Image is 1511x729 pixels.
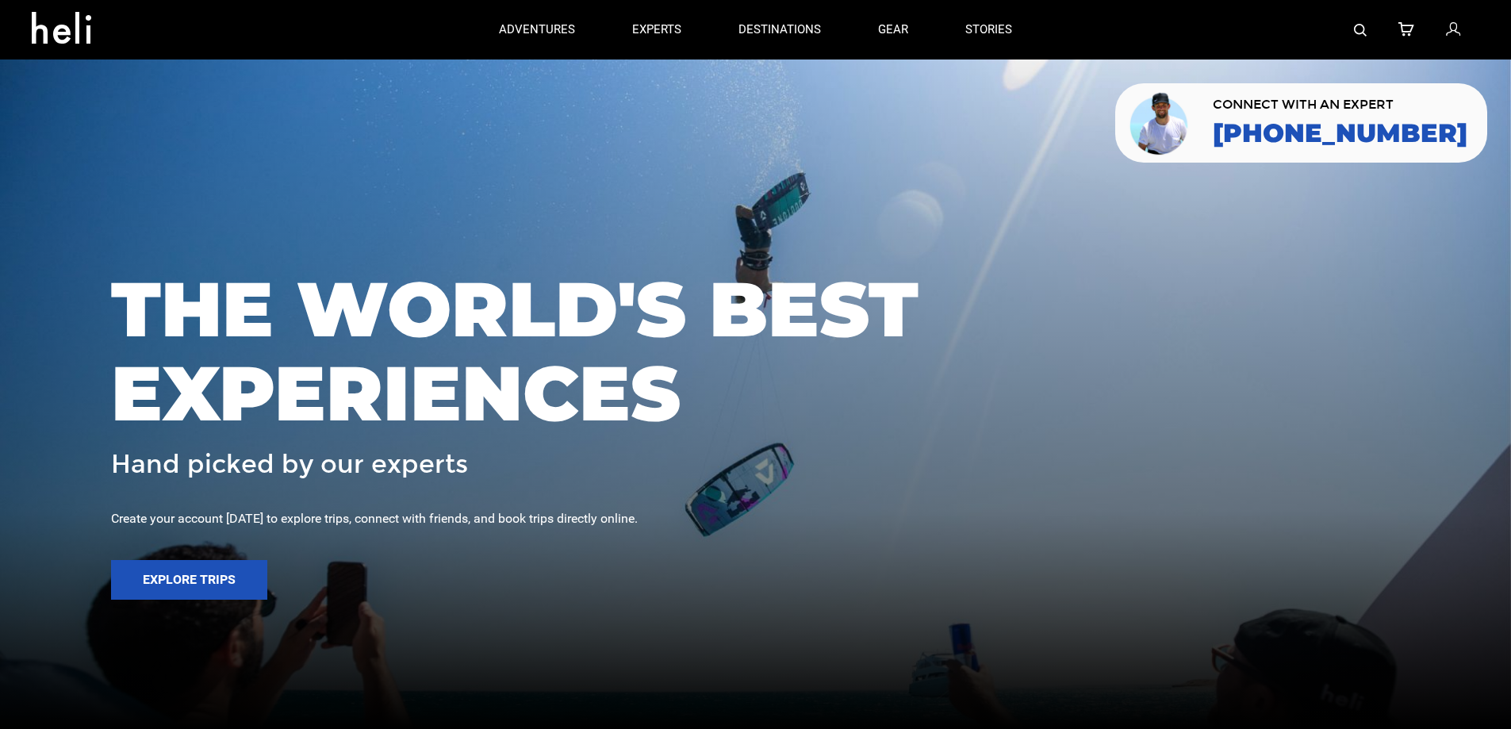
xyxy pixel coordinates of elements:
a: [PHONE_NUMBER] [1213,119,1467,148]
span: Hand picked by our experts [111,451,468,478]
span: THE WORLD'S BEST EXPERIENCES [111,267,1400,435]
div: Create your account [DATE] to explore trips, connect with friends, and book trips directly online. [111,510,1400,528]
p: experts [632,21,681,38]
img: contact our team [1127,90,1193,156]
span: CONNECT WITH AN EXPERT [1213,98,1467,111]
p: destinations [738,21,821,38]
p: adventures [499,21,575,38]
button: Explore Trips [111,560,267,600]
img: search-bar-icon.svg [1354,24,1367,36]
